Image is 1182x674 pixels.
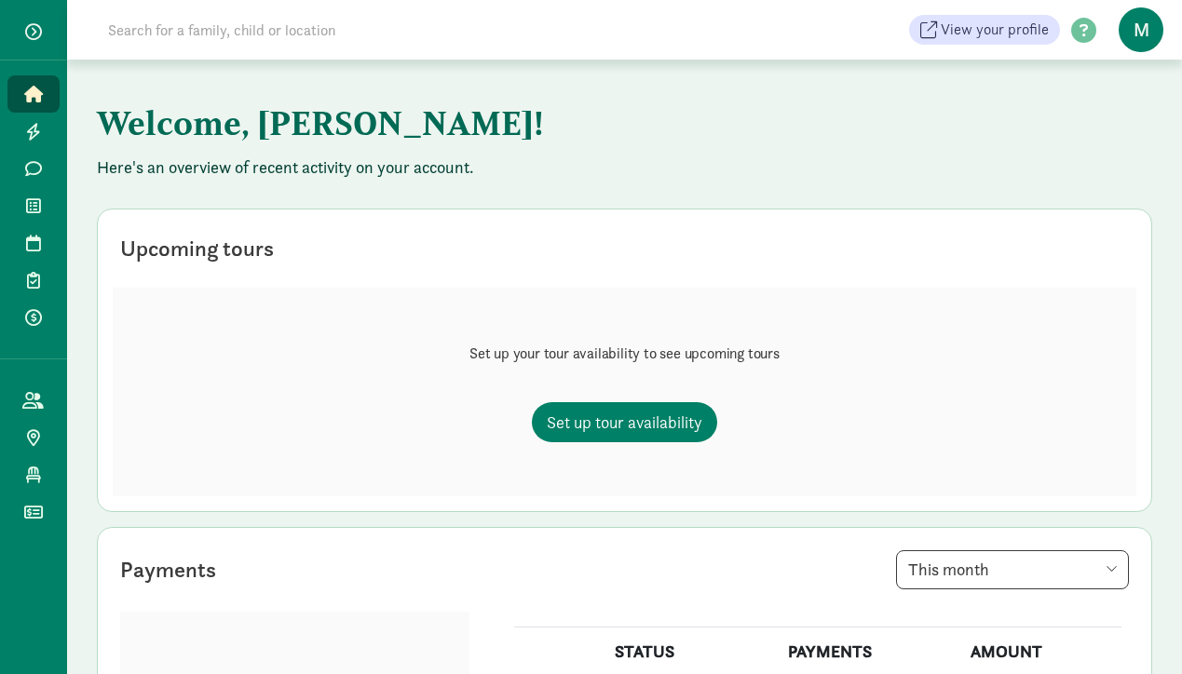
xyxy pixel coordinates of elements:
a: Set up tour availability [532,402,717,442]
iframe: Chat Widget [1089,585,1182,674]
span: M [1119,7,1163,52]
h1: Welcome, [PERSON_NAME]! [97,89,1019,156]
p: Here's an overview of recent activity on your account. [97,156,1152,179]
input: Search for a family, child or location [97,11,619,48]
span: View your profile [941,19,1049,41]
span: Set up tour availability [547,410,702,435]
div: Upcoming tours [120,232,274,265]
a: View your profile [909,15,1060,45]
div: Payments [120,553,216,586]
p: Set up your tour availability to see upcoming tours [469,343,780,365]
